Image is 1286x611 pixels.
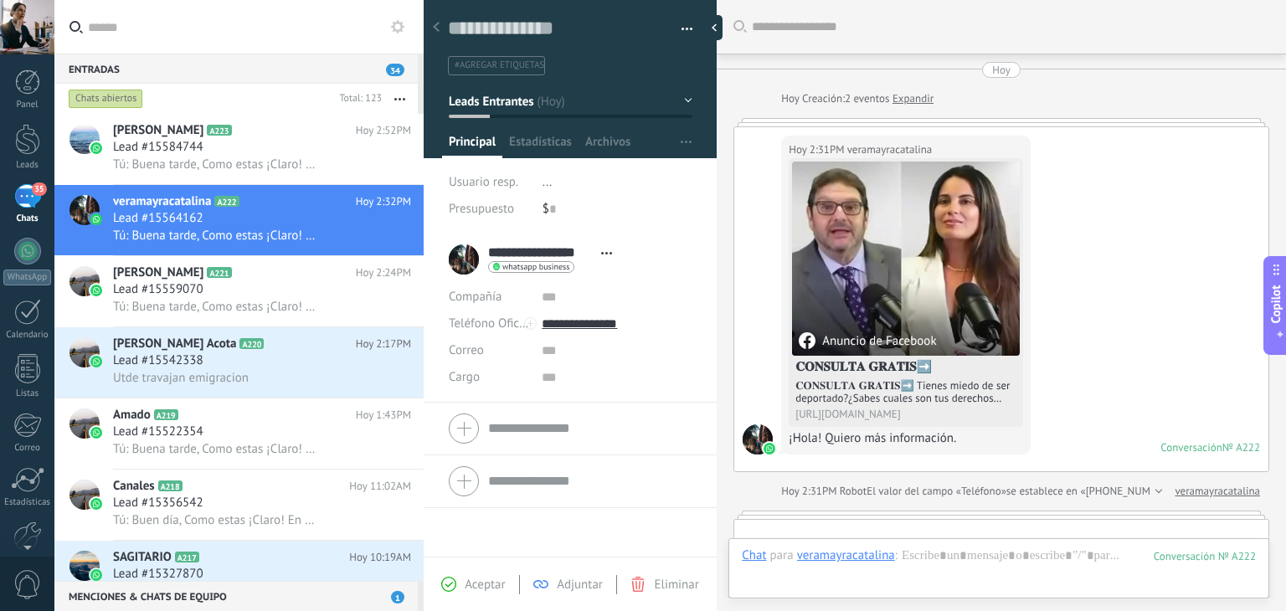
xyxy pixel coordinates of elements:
[743,424,773,454] span: veramayracatalina
[54,256,424,326] a: avataricon[PERSON_NAME]A221Hoy 2:24PMLead #15559070Tú: Buena tarde, Como estas ¡Claro! En un mome...
[356,336,411,352] span: Hoy 2:17PM
[847,141,933,158] span: veramayracatalina
[845,90,889,107] span: 2 eventos
[449,311,529,337] button: Teléfono Oficina
[654,577,698,593] span: Eliminar
[3,100,52,110] div: Panel
[90,142,102,154] img: icon
[349,478,411,495] span: Hoy 11:02AM
[207,125,231,136] span: A223
[90,569,102,581] img: icon
[840,484,867,498] span: Robot
[770,547,794,564] span: para
[449,364,529,391] div: Cargo
[54,185,424,255] a: avatariconveramayracatalinaA222Hoy 2:32PMLead #15564162Tú: Buena tarde, Como estas ¡Claro! En un ...
[455,59,544,71] span: #agregar etiquetas
[502,263,569,271] span: whatsapp business
[113,299,319,315] span: Tú: Buena tarde, Como estas ¡Claro! En un momento el Abogado se comunicara contigo para darte tu ...
[449,134,496,158] span: Principal
[154,409,178,420] span: A219
[113,157,319,172] span: Tú: Buena tarde, Como estas ¡Claro! En un momento el Abogado se comunicara contigo para darte tu ...
[90,356,102,367] img: icon
[3,160,52,171] div: Leads
[585,134,630,158] span: Archivos
[69,89,143,109] div: Chats abiertos
[90,427,102,439] img: icon
[32,182,46,196] span: 35
[3,270,51,285] div: WhatsApp
[113,441,319,457] span: Tú: Buena tarde, Como estas ¡Claro! En un momento el Abogado se comunicara contigo para darte tu ...
[449,284,529,311] div: Compañía
[54,581,418,611] div: Menciones & Chats de equipo
[113,336,236,352] span: [PERSON_NAME] Acota
[3,497,52,508] div: Estadísticas
[90,498,102,510] img: icon
[792,162,1020,424] a: Anuncio de Facebook𝐂𝐎𝐍𝐒𝐔𝐋𝐓𝐀 𝐆𝐑𝐀𝐓𝐈𝐒➡️𝐂𝐎𝐍𝐒𝐔𝐋𝐓𝐀 𝐆𝐑𝐀𝐓𝐈𝐒➡️ Tienes miedo de ser deportado?¿Sabes cuales...
[895,547,898,564] span: :
[781,90,934,107] div: Creación:
[1268,285,1284,324] span: Copilot
[1175,483,1260,500] a: veramayracatalina
[349,549,411,566] span: Hoy 10:19AM
[795,379,1016,404] div: 𝐂𝐎𝐍𝐒𝐔𝐋𝐓𝐀 𝐆𝐑𝐀𝐓𝐈𝐒➡️ Tienes miedo de ser deportado?¿Sabes cuales son tus derechos como inmigrante? P...
[449,337,484,364] button: Correo
[449,316,536,331] span: Teléfono Oficina
[113,549,172,566] span: SAGITARIO
[449,196,530,223] div: Presupuesto
[239,338,264,349] span: A220
[54,541,424,611] a: avatariconSAGITARIOA217Hoy 10:19AMLead #15327870
[207,267,231,278] span: A221
[3,443,52,454] div: Correo
[113,193,211,210] span: veramayracatalina
[356,193,411,210] span: Hoy 2:32PM
[113,424,203,440] span: Lead #15522354
[175,552,199,562] span: A217
[781,90,802,107] div: Hoy
[113,139,203,156] span: Lead #15584744
[706,15,723,40] div: Ocultar
[54,114,424,184] a: avataricon[PERSON_NAME]A223Hoy 2:52PMLead #15584744Tú: Buena tarde, Como estas ¡Claro! En un mome...
[789,141,847,158] div: Hoy 2:31PM
[867,483,1006,500] span: El valor del campo «Teléfono»
[557,577,603,593] span: Adjuntar
[1222,440,1260,454] div: № A222
[465,577,505,593] span: Aceptar
[449,371,480,383] span: Cargo
[356,122,411,139] span: Hoy 2:52PM
[54,470,424,540] a: avatariconCanalesA218Hoy 11:02AMLead #15356542Tú: Buen día, Como estas ¡Claro! En el transcurso d...
[509,134,572,158] span: Estadísticas
[3,213,52,224] div: Chats
[449,174,518,190] span: Usuario resp.
[113,122,203,139] span: [PERSON_NAME]
[113,512,319,528] span: Tú: Buen día, Como estas ¡Claro! En el transcurso de la mañana el Abogado se comunicara contigo p...
[543,174,553,190] span: ...
[795,359,1016,376] h4: 𝐂𝐎𝐍𝐒𝐔𝐋𝐓𝐀 𝐆𝐑𝐀𝐓𝐈𝐒➡️
[892,90,934,107] a: Expandir
[332,90,382,107] div: Total: 123
[449,342,484,358] span: Correo
[781,483,840,500] div: Hoy 2:31PM
[386,64,404,76] span: 34
[158,480,183,491] span: A218
[113,566,203,583] span: Lead #15327870
[113,228,319,244] span: Tú: Buena tarde, Como estas ¡Claro! En un momento el Abogado se comunicara contigo para darte tu ...
[113,495,203,511] span: Lead #15356542
[795,408,1016,420] div: [URL][DOMAIN_NAME]
[797,547,895,562] div: veramayracatalina
[356,264,411,281] span: Hoy 2:24PM
[90,213,102,225] img: icon
[764,443,775,454] img: waba.svg
[3,330,52,341] div: Calendario
[113,264,203,281] span: [PERSON_NAME]
[113,478,155,495] span: Canales
[356,407,411,424] span: Hoy 1:43PM
[113,210,203,227] span: Lead #15564162
[543,196,692,223] div: $
[54,327,424,398] a: avataricon[PERSON_NAME] AcotaA220Hoy 2:17PMLead #15542338Utde travajan emigracion
[113,370,249,386] span: Utde travajan emigracion
[449,201,514,217] span: Presupuesto
[54,398,424,469] a: avatariconAmadoA219Hoy 1:43PMLead #15522354Tú: Buena tarde, Como estas ¡Claro! En un momento el A...
[3,388,52,399] div: Listas
[992,62,1011,78] div: Hoy
[1160,440,1222,454] div: Conversación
